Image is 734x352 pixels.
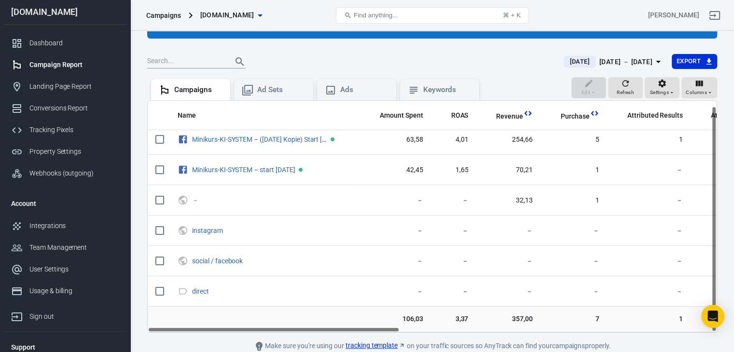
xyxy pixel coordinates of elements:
[257,85,305,95] div: Ad Sets
[648,10,699,20] div: Account id: 4GGnmKtI
[178,194,188,206] svg: UTM & Web Traffic
[192,288,210,295] span: direct
[3,237,127,258] a: Team Management
[3,54,127,76] a: Campaign Report
[380,111,423,121] span: Amount Spent
[146,11,181,20] div: Campaigns
[548,112,590,122] span: Purchase
[548,135,599,145] span: 5
[439,165,469,175] span: 1,65
[496,112,523,122] span: Revenue
[29,147,119,157] div: Property Settings
[192,196,199,204] a: －
[336,7,529,24] button: Find anything...⌘ + K
[672,54,717,69] button: Export
[3,192,127,215] li: Account
[228,50,251,73] button: Search
[645,77,679,98] button: Settings
[484,135,533,145] span: 254,66
[556,54,671,70] button: [DATE][DATE] － [DATE]
[615,109,683,121] span: The total conversions attributed according to your ad network (Facebook, Google, etc.)
[192,197,200,203] span: －
[367,109,423,121] span: The estimated total amount of money you've spent on your campaign, ad set or ad during its schedule.
[29,38,119,48] div: Dashboard
[354,12,398,19] span: Find anything...
[196,6,266,24] button: [DOMAIN_NAME]
[29,243,119,253] div: Team Management
[3,141,127,162] a: Property Settings
[439,287,469,297] span: －
[367,135,423,145] span: 63,58
[484,110,523,122] span: Total revenue calculated by AnyTrack.
[627,111,683,121] span: Attributed Results
[439,314,469,324] span: 3,37
[367,287,423,297] span: －
[615,287,683,297] span: －
[3,162,127,184] a: Webhooks (outgoing)
[548,196,599,205] span: 1
[615,196,683,205] span: －
[178,164,188,176] svg: Facebook Ads
[439,196,469,205] span: －
[29,311,119,322] div: Sign out
[561,112,590,122] span: Purchase
[29,103,119,113] div: Conversions Report
[178,255,188,267] svg: UTM & Web Traffic
[451,111,469,121] span: ROAS
[29,221,119,231] div: Integrations
[615,226,683,236] span: －
[299,168,303,172] span: Active
[484,257,533,266] span: －
[29,81,119,92] div: Landing Page Report
[484,287,533,297] span: －
[681,77,717,98] button: Columns
[496,110,523,122] span: Total revenue calculated by AnyTrack.
[484,196,533,205] span: 32,13
[548,257,599,266] span: －
[548,287,599,297] span: －
[3,97,127,119] a: Conversions Report
[3,215,127,237] a: Integrations
[29,286,119,296] div: Usage & billing
[439,226,469,236] span: －
[548,226,599,236] span: －
[367,257,423,266] span: －
[192,166,297,173] span: Minikurs-KI-SYSTEM – start 23.07.2025
[178,111,196,121] span: Name
[29,60,119,70] div: Campaign Report
[423,85,471,95] div: Keywords
[192,257,244,264] span: social / facebook
[451,109,469,121] span: The total return on ad spend
[380,109,423,121] span: The estimated total amount of money you've spent on your campaign, ad set or ad during its schedule.
[484,314,533,324] span: 357,00
[615,314,683,324] span: 1
[548,165,599,175] span: 1
[439,135,469,145] span: 4,01
[367,226,423,236] span: －
[200,9,254,21] span: olgawebersocial.de
[615,135,683,145] span: 1
[617,88,634,97] span: Refresh
[29,264,119,274] div: User Settings
[484,226,533,236] span: －
[192,287,209,295] a: direct
[599,56,652,68] div: [DATE] － [DATE]
[608,77,643,98] button: Refresh
[147,55,224,68] input: Search...
[178,225,188,236] svg: UTM & Web Traffic
[703,4,726,27] a: Sign out
[3,8,127,16] div: [DOMAIN_NAME]
[701,305,724,328] div: Open Intercom Messenger
[367,314,423,324] span: 106,03
[484,165,533,175] span: 70,21
[3,76,127,97] a: Landing Page Report
[503,12,521,19] div: ⌘ + K
[192,227,223,234] a: instagram
[650,88,669,97] span: Settings
[331,137,334,141] span: Active
[3,32,127,54] a: Dashboard
[548,314,599,324] span: 7
[3,280,127,302] a: Usage & billing
[192,166,295,174] a: Minikurs-KI-SYSTEM – start [DATE]
[566,57,593,67] span: [DATE]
